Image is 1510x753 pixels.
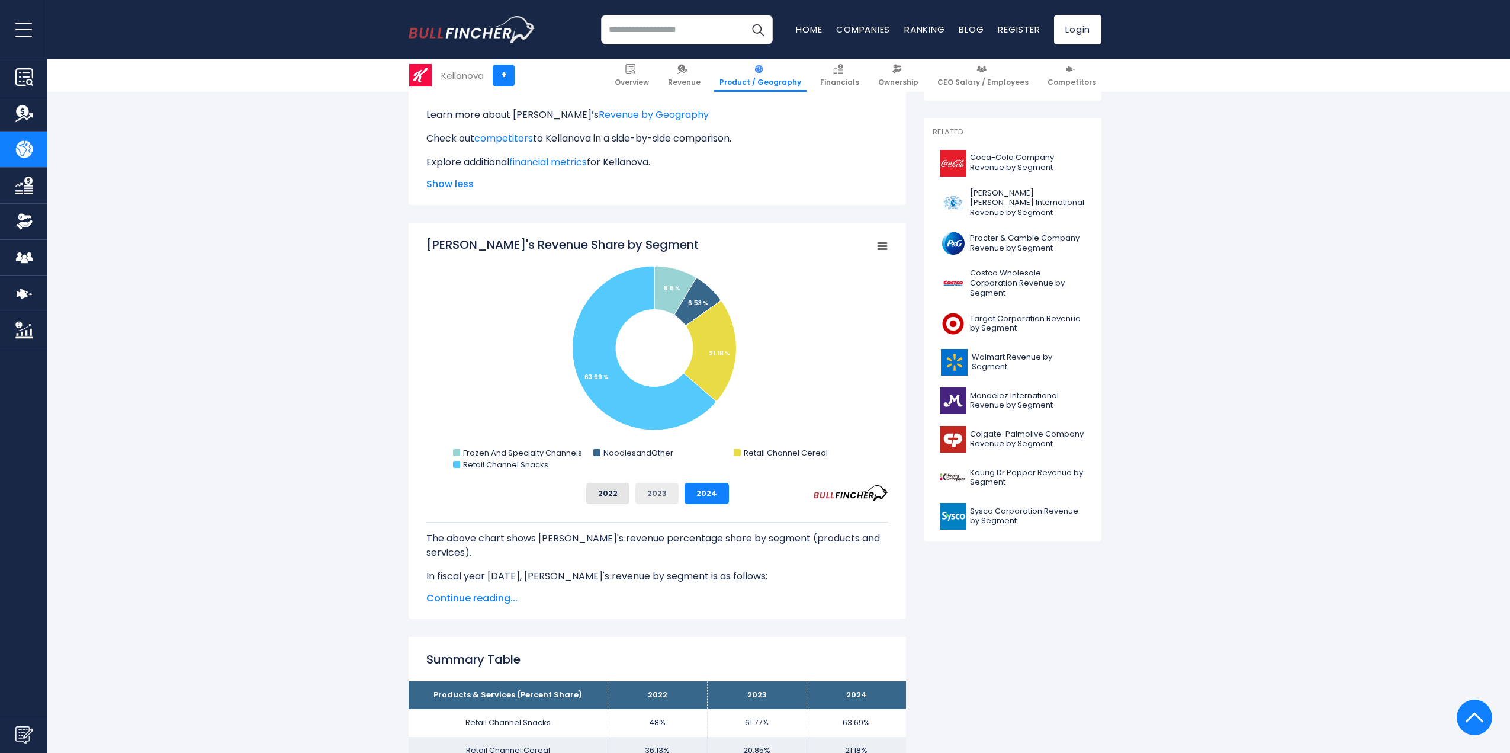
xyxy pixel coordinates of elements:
a: Mondelez International Revenue by Segment [933,384,1093,417]
span: Coca-Cola Company Revenue by Segment [970,153,1085,173]
a: [PERSON_NAME] [PERSON_NAME] International Revenue by Segment [933,185,1093,222]
span: CEO Salary / Employees [937,78,1029,87]
a: Colgate-Palmolive Company Revenue by Segment [933,423,1093,456]
td: 48% [608,709,707,737]
th: Products & Services (Percent Share) [409,681,608,709]
td: 63.69% [807,709,906,737]
span: Mondelez International Revenue by Segment [970,391,1085,411]
button: 2024 [685,483,729,504]
span: Colgate-Palmolive Company Revenue by Segment [970,430,1085,450]
span: Show less [426,177,888,191]
p: The above chart shows [PERSON_NAME]'s revenue percentage share by segment (products and services). [426,531,888,560]
img: bullfincher logo [409,16,536,43]
p: Learn more about [PERSON_NAME]’s [426,108,888,122]
img: K logo [409,64,432,86]
span: Walmart Revenue by Segment [972,353,1085,373]
img: KDP logo [940,464,966,491]
a: Financials [815,59,865,92]
span: Continue reading... [426,591,888,605]
span: Revenue [668,78,701,87]
text: Retail Channel Cereal [744,447,828,459]
span: Competitors [1048,78,1096,87]
img: SYY logo [940,503,966,530]
a: Companies [836,23,890,36]
tspan: 63.69 % [584,373,609,382]
span: Procter & Gamble Company Revenue by Segment [970,233,1085,254]
a: Keurig Dr Pepper Revenue by Segment [933,462,1093,494]
img: PG logo [940,230,966,257]
p: Check out to Kellanova in a side-by-side comparison. [426,132,888,146]
tspan: 21.18 % [709,349,730,358]
a: Product / Geography [714,59,807,92]
img: Ownership [15,213,33,230]
a: Target Corporation Revenue by Segment [933,307,1093,340]
svg: Kellanova's Revenue Share by Segment [426,236,888,473]
img: PM logo [940,190,966,216]
a: Procter & Gamble Company Revenue by Segment [933,227,1093,259]
img: TGT logo [940,310,966,337]
a: Overview [609,59,654,92]
span: Sysco Corporation Revenue by Segment [970,507,1085,527]
a: Register [998,23,1040,36]
text: NoodlesandOther [603,447,673,459]
a: Go to homepage [409,16,536,43]
text: Frozen And Specialty Channels [463,447,582,459]
div: Kellanova [441,69,484,82]
a: Home [796,23,822,36]
a: Ownership [873,59,924,92]
a: Costco Wholesale Corporation Revenue by Segment [933,265,1093,302]
a: financial metrics [509,155,587,169]
a: Coca-Cola Company Revenue by Segment [933,147,1093,180]
a: Blog [959,23,984,36]
p: Related [933,127,1093,137]
p: Explore additional for Kellanova. [426,155,888,169]
a: + [493,65,515,86]
button: 2023 [635,483,679,504]
h2: Summary Table [426,651,888,668]
td: Retail Channel Snacks [409,709,608,737]
a: competitors [474,132,533,145]
button: 2022 [586,483,629,504]
span: Overview [615,78,649,87]
th: 2024 [807,681,906,709]
a: Revenue by Geography [599,108,709,121]
span: Costco Wholesale Corporation Revenue by Segment [970,268,1085,299]
img: KO logo [940,150,966,177]
div: The for Kellanova is the Retail Channel Snacks, which represents 63.69% of its total revenue. The... [426,522,888,735]
tspan: 8.6 % [664,284,680,293]
span: Target Corporation Revenue by Segment [970,314,1085,334]
text: Retail Channel Snacks [463,459,548,470]
img: MDLZ logo [940,387,966,414]
a: Walmart Revenue by Segment [933,346,1093,379]
span: Ownership [878,78,918,87]
a: CEO Salary / Employees [932,59,1034,92]
tspan: 6.53 % [688,299,708,307]
img: WMT logo [940,349,968,376]
span: Keurig Dr Pepper Revenue by Segment [970,468,1085,488]
p: In fiscal year [DATE], [PERSON_NAME]'s revenue by segment is as follows: [426,569,888,584]
th: 2022 [608,681,707,709]
button: Search [743,15,773,44]
img: COST logo [940,270,966,297]
span: Financials [820,78,859,87]
img: CL logo [940,426,966,453]
a: Sysco Corporation Revenue by Segment [933,500,1093,533]
span: [PERSON_NAME] [PERSON_NAME] International Revenue by Segment [970,188,1085,219]
tspan: [PERSON_NAME]'s Revenue Share by Segment [426,236,699,253]
th: 2023 [707,681,807,709]
a: Login [1054,15,1101,44]
a: Competitors [1042,59,1101,92]
a: Revenue [663,59,706,92]
td: 61.77% [707,709,807,737]
a: Ranking [904,23,944,36]
span: Product / Geography [719,78,801,87]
